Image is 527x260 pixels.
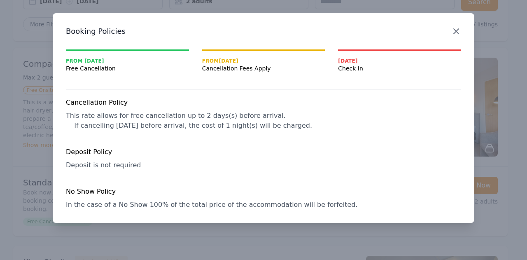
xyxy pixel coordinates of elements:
h4: Cancellation Policy [66,98,461,108]
span: [DATE] [338,58,461,64]
span: From [DATE] [66,58,189,64]
span: Check In [338,64,461,73]
span: From [DATE] [202,58,325,64]
span: Cancellation Fees Apply [202,64,325,73]
nav: Progress mt-20 [66,49,461,73]
span: Free Cancellation [66,64,189,73]
span: Deposit is not required [66,161,141,169]
h3: Booking Policies [66,26,461,36]
h4: No Show Policy [66,187,461,197]
span: This rate allows for free cancellation up to 2 days(s) before arrival. If cancelling [DATE] befor... [66,112,312,129]
span: In the case of a No Show 100% of the total price of the accommodation will be forfeited. [66,201,357,208]
h4: Deposit Policy [66,147,461,157]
